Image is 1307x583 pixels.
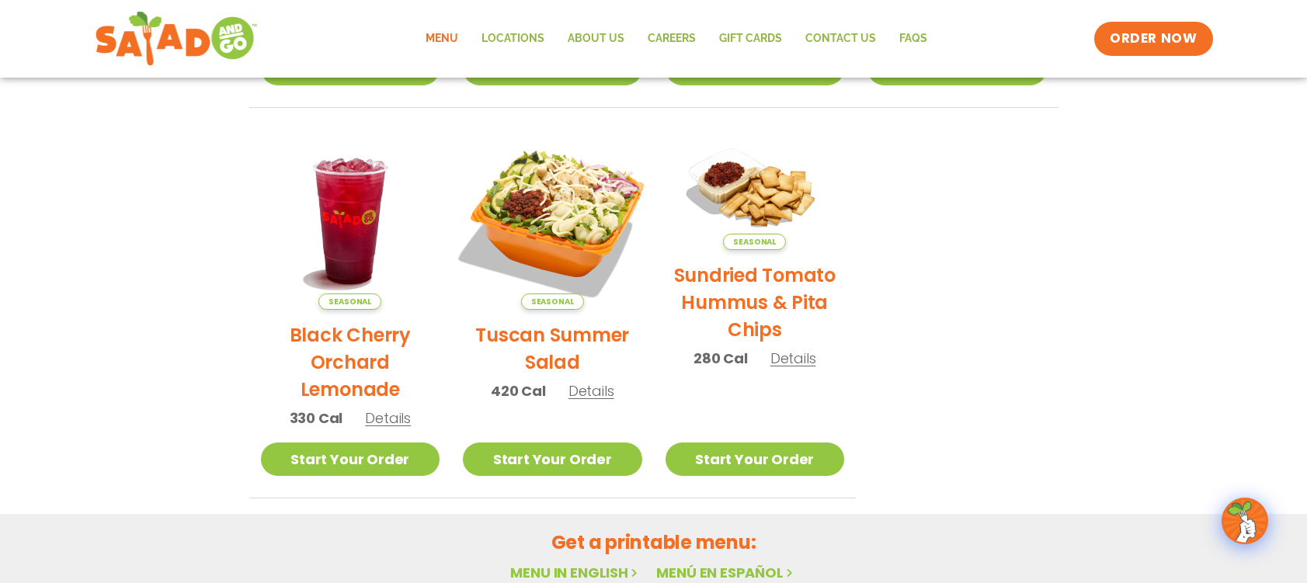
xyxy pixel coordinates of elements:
[261,442,440,476] a: Start Your Order
[693,348,748,369] span: 280 Cal
[1223,499,1267,543] img: wpChatIcon
[666,442,845,476] a: Start Your Order
[636,21,707,57] a: Careers
[463,442,642,476] a: Start Your Order
[666,131,845,251] img: Product photo for Sundried Tomato Hummus & Pita Chips
[794,21,888,57] a: Contact Us
[568,381,614,401] span: Details
[521,293,584,310] span: Seasonal
[261,131,440,311] img: Product photo for Black Cherry Orchard Lemonade
[510,563,641,582] a: Menu in English
[556,21,636,57] a: About Us
[95,8,259,70] img: new-SAG-logo-768×292
[470,21,556,57] a: Locations
[491,380,546,401] span: 420 Cal
[414,21,939,57] nav: Menu
[463,321,642,376] h2: Tuscan Summer Salad
[1110,29,1197,48] span: ORDER NOW
[656,563,796,582] a: Menú en español
[770,349,816,368] span: Details
[414,21,470,57] a: Menu
[318,293,381,310] span: Seasonal
[707,21,794,57] a: GIFT CARDS
[723,234,786,250] span: Seasonal
[290,408,343,429] span: 330 Cal
[447,115,658,325] img: Product photo for Tuscan Summer Salad
[666,262,845,343] h2: Sundried Tomato Hummus & Pita Chips
[365,408,411,428] span: Details
[249,529,1058,556] h2: Get a printable menu:
[1094,22,1212,56] a: ORDER NOW
[261,321,440,403] h2: Black Cherry Orchard Lemonade
[888,21,939,57] a: FAQs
